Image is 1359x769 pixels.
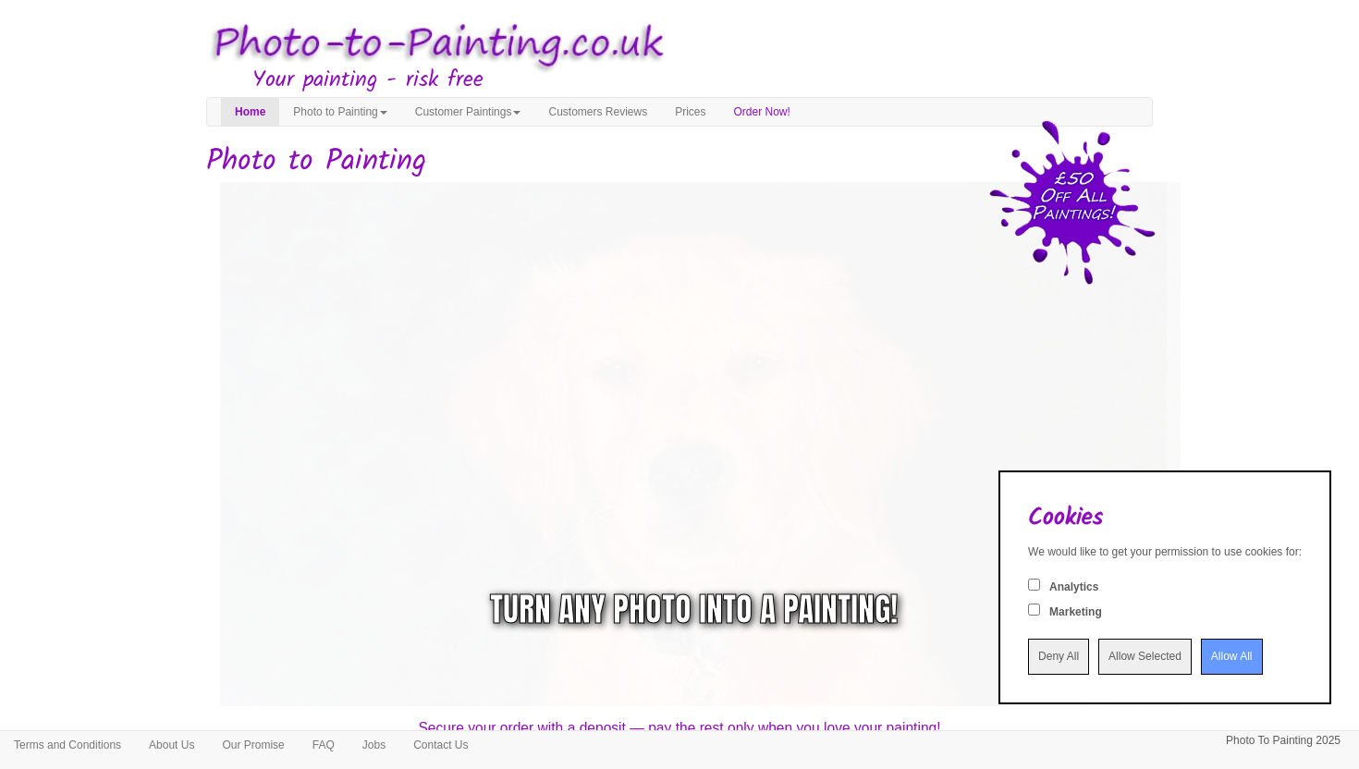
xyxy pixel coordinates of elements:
input: Allow Selected [1098,639,1192,675]
input: Deny All [1028,639,1089,675]
a: Customers Reviews [534,98,661,126]
a: Our Promise [208,731,298,759]
a: Photo to Painting [279,98,400,126]
a: Prices [661,98,719,126]
img: dog.jpg [220,182,1194,722]
div: We would like to get your permission to use cookies for: [1028,544,1302,560]
img: Photo to Painting [197,9,670,80]
p: Photo To Painting 2025 [1226,731,1341,751]
h3: Your painting - risk free [252,68,1153,92]
a: Jobs [349,731,399,759]
h1: Photo to Painting [206,145,1153,177]
input: Allow All [1201,639,1263,675]
a: About Us [135,731,208,759]
a: Order Now! [720,98,804,126]
a: FAQ [299,731,349,759]
label: Analytics [1049,580,1098,595]
a: Home [221,98,279,126]
h2: Cookies [1028,505,1302,531]
a: Customer Paintings [401,98,535,126]
a: Contact Us [399,731,482,759]
div: Turn any photo into a painting! [490,586,898,633]
img: 50 pound price drop [989,120,1156,285]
